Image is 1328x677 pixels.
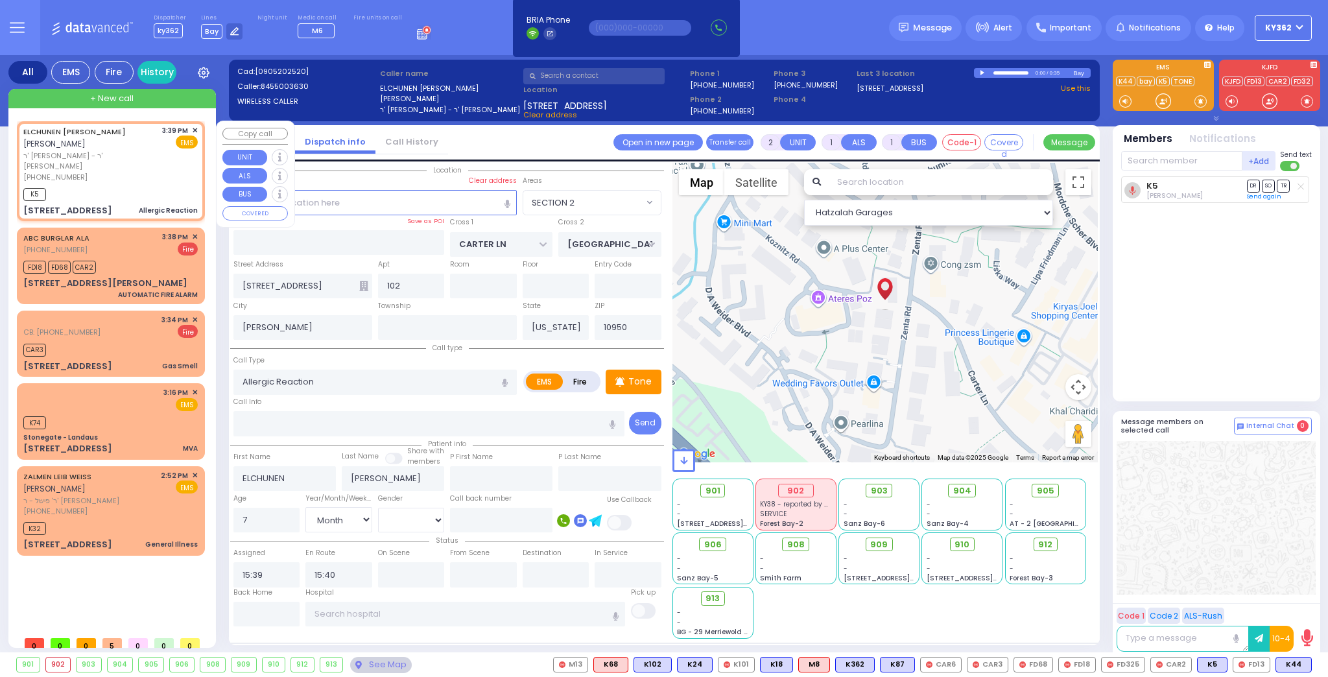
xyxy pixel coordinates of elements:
a: ZALMEN LEIB WEISS [23,471,91,482]
span: - [1010,509,1014,519]
span: - [844,509,848,519]
span: K74 [23,416,46,429]
label: Save as POI [407,217,444,226]
span: Other building occupants [359,281,368,291]
label: On Scene [378,548,410,558]
span: KY38 - reported by KY42 [760,499,840,509]
span: Notifications [1129,22,1181,34]
a: FD13 [1244,77,1264,86]
label: KJFD [1219,64,1320,73]
button: Code 2 [1148,608,1180,624]
span: SECTION 2 [523,190,661,215]
a: FD32 [1291,77,1313,86]
span: SERVICE [760,509,787,519]
a: bay [1137,77,1155,86]
label: [PHONE_NUMBER] [690,80,754,89]
div: ELCHUNEN SCHWARTZ [873,274,896,313]
button: Transfer call [706,134,753,150]
button: Members [1124,132,1172,147]
a: Dispatch info [295,136,375,148]
span: ✕ [192,125,198,136]
span: Alert [993,22,1012,34]
label: Areas [523,176,542,186]
input: Search location [829,169,1053,195]
span: 3:34 PM [161,315,188,325]
span: BG - 29 Merriewold S. [677,627,750,637]
label: Apt [378,259,390,270]
span: K5 [23,188,46,201]
input: Search hospital [305,602,625,626]
button: BUS [222,187,267,202]
span: EMS [176,136,198,148]
span: BRIA Phone [527,14,570,26]
span: - [844,554,848,564]
div: FD68 [1014,657,1053,672]
label: Fire [562,374,599,390]
label: Night unit [257,14,287,22]
button: BUS [901,134,937,150]
label: Turn off text [1280,160,1301,172]
div: 908 [200,658,225,672]
div: [STREET_ADDRESS] [23,360,112,373]
span: - [844,499,848,509]
div: 901 [17,658,40,672]
button: UNIT [780,134,816,150]
a: KJFD [1222,77,1243,86]
button: Message [1043,134,1095,150]
span: - [927,554,931,564]
span: 908 [787,538,805,551]
span: TR [1277,180,1290,192]
label: Medic on call [298,14,338,22]
span: [PHONE_NUMBER] [23,172,88,182]
span: [PHONE_NUMBER] [23,244,88,255]
span: Status [429,536,465,545]
a: [STREET_ADDRESS] [857,83,923,94]
span: 3:38 PM [162,232,188,242]
a: K44 [1116,77,1135,86]
label: Use Callback [607,495,652,505]
span: Clear address [523,110,577,120]
div: [STREET_ADDRESS] [23,442,112,455]
label: First Name [233,452,270,462]
input: Search member [1121,151,1242,171]
label: P Last Name [558,452,601,462]
label: Caller: [237,81,376,92]
span: - [677,608,681,617]
div: K68 [593,657,628,672]
span: 904 [953,484,971,497]
button: Drag Pegman onto the map to open Street View [1065,421,1091,447]
span: 901 [705,484,720,497]
a: K5 [1146,181,1158,191]
div: 906 [170,658,195,672]
span: Smith Farm [760,573,801,583]
img: red-radio-icon.svg [559,661,565,668]
span: 0 [128,638,148,648]
input: (000)000-00000 [589,20,691,36]
div: K18 [760,657,793,672]
span: ✕ [192,387,198,398]
span: SECTION 2 [532,196,575,209]
button: Copy call [222,128,288,140]
span: 0 [1297,420,1309,432]
div: K101 [718,657,755,672]
div: 903 [77,658,101,672]
div: All [8,61,47,84]
div: K44 [1275,657,1312,672]
img: red-radio-icon.svg [1239,661,1245,668]
a: K5 [1156,77,1170,86]
span: ✕ [192,232,198,243]
span: [STREET_ADDRESS] [523,99,607,110]
span: FD18 [23,261,46,274]
label: Gender [378,493,403,504]
a: Open in new page [613,134,703,150]
label: Room [450,259,469,270]
span: 0 [25,638,44,648]
a: Use this [1061,83,1091,94]
label: [PHONE_NUMBER] [774,80,838,89]
div: 902 [778,484,814,498]
span: Phone 4 [774,94,853,105]
label: Cross 1 [450,217,473,228]
img: red-radio-icon.svg [1019,661,1026,668]
span: - [677,499,681,509]
img: red-radio-icon.svg [926,661,932,668]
